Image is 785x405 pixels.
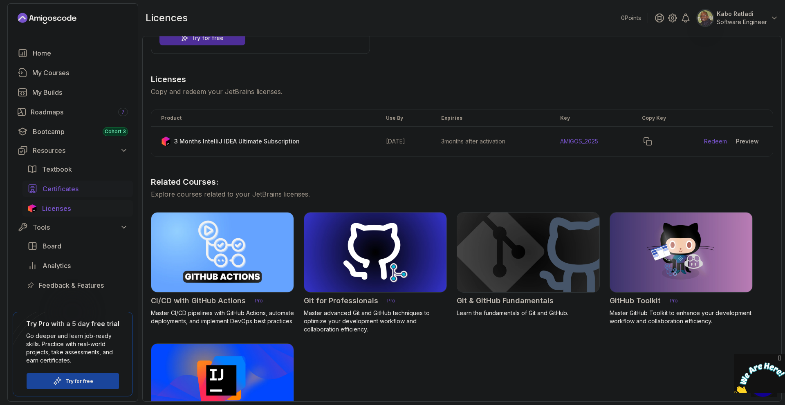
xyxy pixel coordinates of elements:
[65,378,93,385] a: Try for free
[734,354,785,393] iframe: chat widget
[43,261,71,271] span: Analytics
[161,136,171,146] img: jetbrains icon
[43,184,78,194] span: Certificates
[151,295,246,307] h2: CI/CD with GitHub Actions
[431,127,550,157] td: 3 months after activation
[376,110,431,127] th: Use By
[22,257,133,274] a: analytics
[13,104,133,120] a: roadmaps
[304,309,447,333] p: Master advanced Git and GitHub techniques to optimize your development workflow and collaboration...
[610,295,661,307] h2: GitHub Toolkit
[159,31,245,45] a: Try for free
[304,295,378,307] h2: Git for Professionals
[376,127,431,157] td: [DATE]
[736,137,759,145] div: Preview
[13,65,133,81] a: courses
[250,297,268,305] p: Pro
[382,297,400,305] p: Pro
[431,110,550,127] th: Expiries
[610,212,753,325] a: GitHub Toolkit cardGitHub ToolkitProMaster GitHub Toolkit to enhance your development workflow an...
[22,277,133,293] a: feedback
[191,34,224,42] p: Try for free
[610,213,752,292] img: GitHub Toolkit card
[457,309,600,317] p: Learn the fundamentals of Git and GitHub.
[550,127,632,157] td: AMIGOS_2025
[22,161,133,177] a: textbook
[22,200,133,217] a: licenses
[717,10,767,18] p: Kabo Ratladi
[304,213,446,292] img: Git for Professionals card
[732,133,763,150] button: Preview
[33,48,128,58] div: Home
[621,14,641,22] p: 0 Points
[26,373,119,389] button: Try for free
[151,189,773,199] p: Explore courses related to your JetBrains licenses.
[43,241,61,251] span: Board
[22,181,133,197] a: certificates
[26,332,119,365] p: Go deeper and learn job-ready skills. Practice with real-world projects, take assessments, and ea...
[704,137,727,145] a: Redeem
[642,136,653,147] button: copy-button
[42,164,72,174] span: Textbook
[32,87,128,97] div: My Builds
[33,145,128,155] div: Resources
[13,84,133,101] a: builds
[697,10,778,26] button: user profile imageKabo RatladiSoftware Engineer
[13,45,133,61] a: home
[665,297,683,305] p: Pro
[42,204,71,213] span: Licenses
[151,87,773,96] p: Copy and redeem your JetBrains licenses.
[105,128,126,135] span: Cohort 3
[33,222,128,232] div: Tools
[151,176,773,188] h3: Related Courses:
[151,309,294,325] p: Master CI/CD pipelines with GitHub Actions, automate deployments, and implement DevOps best pract...
[457,213,599,292] img: Git & GitHub Fundamentals card
[151,213,294,292] img: CI/CD with GitHub Actions card
[457,295,554,307] h2: Git & GitHub Fundamentals
[13,123,133,140] a: bootcamp
[32,68,128,78] div: My Courses
[39,280,104,290] span: Feedback & Features
[121,109,125,115] span: 7
[698,10,713,26] img: user profile image
[304,212,447,333] a: Git for Professionals cardGit for ProfessionalsProMaster advanced Git and GitHub techniques to op...
[717,18,767,26] p: Software Engineer
[31,107,128,117] div: Roadmaps
[174,137,300,145] p: 3 Months IntelliJ IDEA Ultimate Subscription
[610,309,753,325] p: Master GitHub Toolkit to enhance your development workflow and collaboration efficiency.
[151,74,773,85] h3: Licenses
[27,204,37,213] img: jetbrains icon
[13,143,133,158] button: Resources
[457,212,600,317] a: Git & GitHub Fundamentals cardGit & GitHub FundamentalsLearn the fundamentals of Git and GitHub.
[151,212,294,325] a: CI/CD with GitHub Actions cardCI/CD with GitHub ActionsProMaster CI/CD pipelines with GitHub Acti...
[550,110,632,127] th: Key
[18,12,76,25] a: Landing page
[146,11,188,25] h2: licences
[22,238,133,254] a: board
[33,127,128,136] div: Bootcamp
[151,110,376,127] th: Product
[13,220,133,235] button: Tools
[632,110,694,127] th: Copy Key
